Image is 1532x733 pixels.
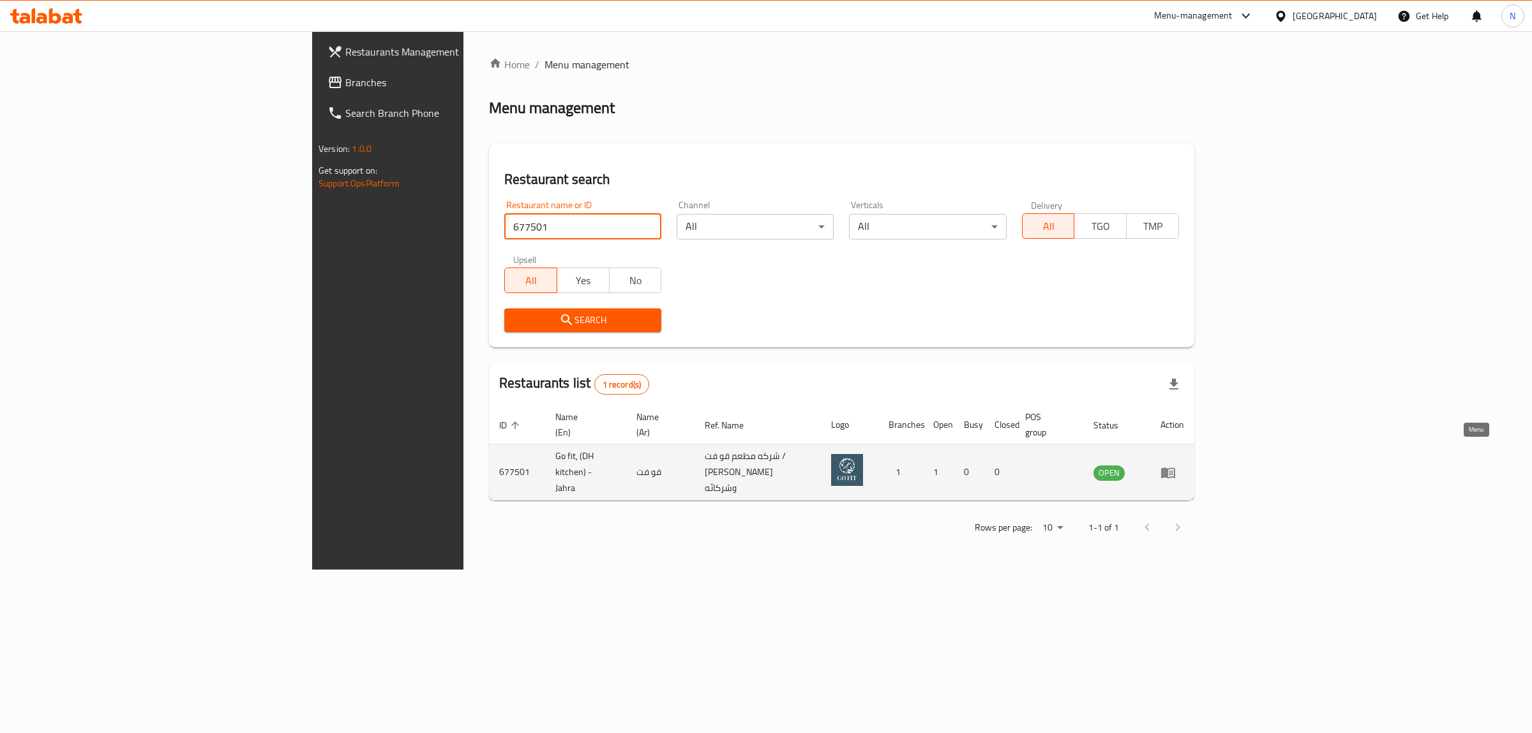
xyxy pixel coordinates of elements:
span: Ref. Name [705,418,760,433]
button: No [609,268,662,293]
label: Delivery [1031,200,1063,209]
p: Rows per page: [975,520,1032,536]
td: Go fit, (DH kitchen) - Jahra [545,444,626,501]
a: Branches [317,67,568,98]
a: Search Branch Phone [317,98,568,128]
span: 1.0.0 [352,140,372,157]
span: ID [499,418,523,433]
span: Version: [319,140,350,157]
th: Logo [821,405,878,444]
span: TMP [1132,217,1174,236]
span: Restaurants Management [345,44,558,59]
img: Go fit, (DH kitchen) - Jahra [831,454,863,486]
h2: Restaurant search [504,170,1179,189]
td: 1 [878,444,923,501]
th: Branches [878,405,923,444]
span: Menu management [544,57,629,72]
nav: breadcrumb [489,57,1194,72]
td: شركه مطعم قو فت / [PERSON_NAME] وشركائه [695,444,821,501]
a: Restaurants Management [317,36,568,67]
span: Branches [345,75,558,90]
button: All [1022,213,1075,239]
span: No [615,271,657,290]
th: Action [1150,405,1194,444]
div: OPEN [1093,465,1125,481]
div: All [677,214,834,239]
div: Export file [1159,369,1189,400]
span: All [1028,217,1070,236]
a: Support.OpsPlatform [319,175,400,192]
td: 0 [984,444,1015,501]
td: 0 [954,444,984,501]
span: Search Branch Phone [345,105,558,121]
div: Total records count [594,374,650,395]
input: Search for restaurant name or ID.. [504,214,661,239]
span: 1 record(s) [595,379,649,391]
span: Search [514,312,651,328]
div: [GEOGRAPHIC_DATA] [1293,9,1377,23]
div: All [849,214,1006,239]
button: Yes [557,268,610,293]
span: OPEN [1093,465,1125,480]
th: Closed [984,405,1015,444]
span: POS group [1025,409,1068,440]
div: Rows per page: [1037,518,1068,538]
span: Name (En) [555,409,611,440]
button: TGO [1074,213,1127,239]
span: Yes [562,271,605,290]
td: قو فت [626,444,695,501]
span: Get support on: [319,162,377,179]
button: All [504,268,557,293]
button: Search [504,308,661,332]
th: Open [923,405,954,444]
span: Status [1093,418,1135,433]
span: TGO [1079,217,1122,236]
span: Name (Ar) [636,409,680,440]
span: N [1510,9,1515,23]
h2: Restaurants list [499,374,649,395]
button: TMP [1126,213,1179,239]
table: enhanced table [489,405,1194,501]
th: Busy [954,405,984,444]
div: Menu-management [1154,8,1233,24]
span: All [510,271,552,290]
td: 1 [923,444,954,501]
label: Upsell [513,255,537,264]
p: 1-1 of 1 [1088,520,1119,536]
